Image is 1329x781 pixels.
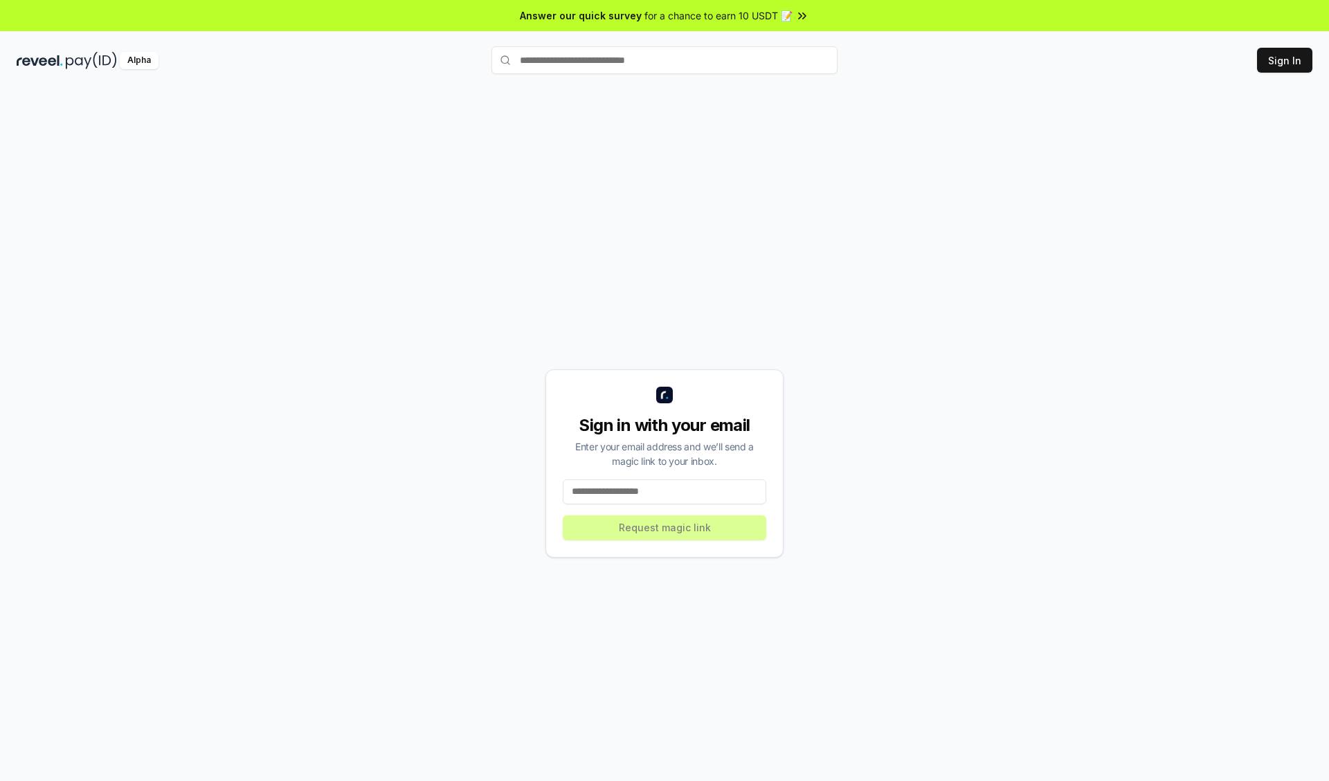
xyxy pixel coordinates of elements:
div: Alpha [120,52,159,69]
div: Enter your email address and we’ll send a magic link to your inbox. [563,439,766,468]
img: pay_id [66,52,117,69]
img: reveel_dark [17,52,63,69]
span: for a chance to earn 10 USDT 📝 [644,8,793,23]
div: Sign in with your email [563,414,766,437]
img: logo_small [656,387,673,403]
span: Answer our quick survey [520,8,642,23]
button: Sign In [1257,48,1312,73]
